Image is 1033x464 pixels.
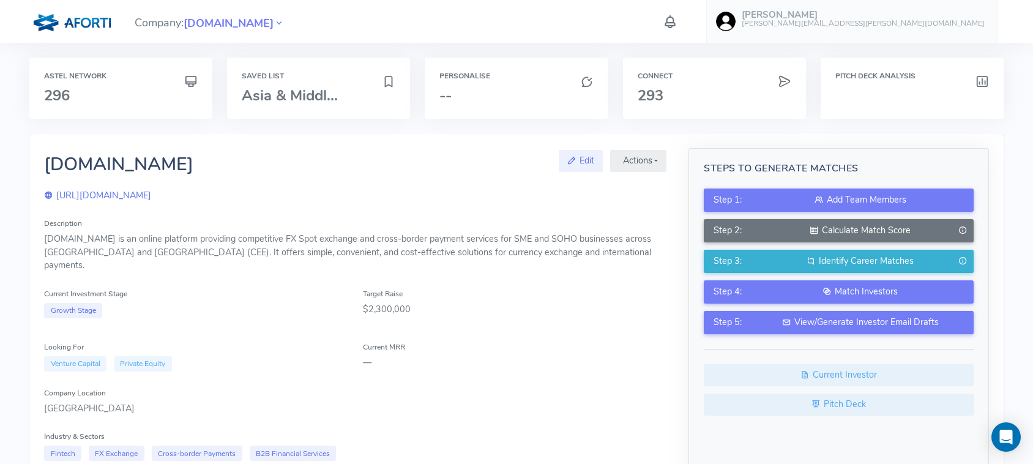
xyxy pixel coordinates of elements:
div: Add Team Members [756,193,964,207]
span: [DOMAIN_NAME] [184,15,274,32]
h6: Connect [638,72,791,80]
span: Fintech [44,446,81,461]
label: Description [44,218,82,229]
div: View/Generate Investor Email Drafts [756,316,964,329]
a: Edit [559,150,603,172]
div: — [363,356,667,370]
h6: Personalise [439,72,593,80]
h6: Astel Network [44,72,198,80]
button: Step 5:View/Generate Investor Email Drafts [704,311,974,334]
h6: [PERSON_NAME][EMAIL_ADDRESS][PERSON_NAME][DOMAIN_NAME] [742,20,985,28]
h5: Steps to Generate Matches [704,163,974,174]
span: Step 5: [714,316,742,329]
label: Current MRR [363,342,405,353]
label: Company Location [44,387,106,399]
span: Step 1: [714,193,742,207]
h6: Saved List [242,72,395,80]
label: Target Raise [363,288,403,299]
span: Private Equity [114,356,172,372]
h6: Pitch Deck Analysis [835,72,989,80]
span: Step 2: [714,224,742,238]
span: Growth Stage [44,303,102,318]
label: Looking For [44,342,84,353]
button: Actions [610,150,666,172]
span: B2B Financial Services [250,446,337,461]
i: Generate only when Team is added. [958,224,967,238]
div: [DOMAIN_NAME] is an online platform providing competitive FX Spot exchange and cross-border payme... [44,233,666,272]
span: Asia & Middl... [242,86,338,105]
button: Step 3:Identify Career Matches [704,250,974,273]
div: [GEOGRAPHIC_DATA] [44,402,666,416]
label: Industry & Sectors [44,431,105,442]
span: Identify Career Matches [819,255,914,267]
div: $2,300,000 [363,303,667,316]
div: Open Intercom Messenger [991,422,1021,452]
label: Current Investment Stage [44,288,127,299]
button: Step 1:Add Team Members [704,189,974,212]
span: FX Exchange [89,446,144,461]
button: Step 2:Calculate Match Score [704,219,974,242]
div: Match Investors [756,285,964,299]
span: Company: [135,11,285,32]
span: Step 3: [714,255,742,268]
span: 293 [638,86,663,105]
a: Current Investor [704,364,974,386]
i: Generate only when Match Score is completed [958,255,967,268]
h2: [DOMAIN_NAME] [44,154,193,174]
span: 296 [44,86,70,105]
div: Calculate Match Score [756,224,964,238]
a: [URL][DOMAIN_NAME] [44,189,151,201]
a: Pitch Deck [704,394,974,416]
img: user-image [716,12,736,31]
h5: [PERSON_NAME] [742,10,985,20]
span: -- [439,86,452,105]
span: Step 4: [714,285,742,299]
a: [DOMAIN_NAME] [184,15,274,30]
button: Step 4:Match Investors [704,280,974,304]
span: Venture Capital [44,356,106,372]
span: Cross-border Payments [152,446,242,461]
